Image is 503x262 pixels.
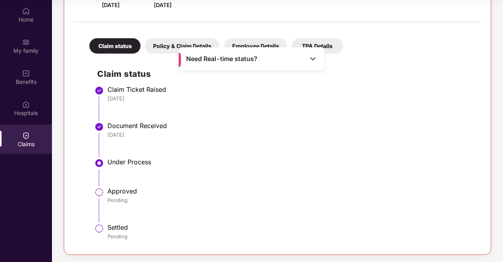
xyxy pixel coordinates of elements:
img: svg+xml;base64,PHN2ZyBpZD0iQmVuZWZpdHMiIHhtbG5zPSJodHRwOi8vd3d3LnczLm9yZy8yMDAwL3N2ZyIgd2lkdGg9Ij... [22,69,30,77]
div: Policy & Claim Details [145,38,219,54]
img: svg+xml;base64,PHN2ZyBpZD0iU3RlcC1Eb25lLTMyeDMyIiB4bWxucz0iaHR0cDovL3d3dy53My5vcmcvMjAwMC9zdmciIH... [94,86,104,95]
img: svg+xml;base64,PHN2ZyBpZD0iSG9tZSIgeG1sbnM9Imh0dHA6Ly93d3cudzMub3JnLzIwMDAvc3ZnIiB3aWR0aD0iMjAiIG... [22,7,30,15]
img: svg+xml;base64,PHN2ZyBpZD0iSG9zcGl0YWxzIiB4bWxucz0iaHR0cDovL3d3dy53My5vcmcvMjAwMC9zdmciIHdpZHRoPS... [22,100,30,108]
span: [DATE] [154,2,172,8]
img: svg+xml;base64,PHN2ZyB3aWR0aD0iMjAiIGhlaWdodD0iMjAiIHZpZXdCb3g9IjAgMCAyMCAyMCIgZmlsbD0ibm9uZSIgeG... [22,38,30,46]
span: [DATE] [102,2,120,8]
img: svg+xml;base64,PHN2ZyBpZD0iU3RlcC1QZW5kaW5nLTMyeDMyIiB4bWxucz0iaHR0cDovL3d3dy53My5vcmcvMjAwMC9zdm... [94,188,104,197]
div: Claim status [89,38,141,54]
div: Pending [107,197,473,204]
h2: Claim status [97,67,473,80]
div: Pending [107,233,473,240]
div: Under Process [107,158,473,166]
div: [DATE] [107,95,473,102]
div: Settled [107,223,473,231]
div: TPA Details [292,38,343,54]
div: Claim Ticket Raised [107,85,473,93]
img: Toggle Icon [309,55,317,63]
div: Employee Details [224,38,287,54]
span: Need Real-time status? [186,55,257,63]
div: Approved [107,187,473,195]
img: svg+xml;base64,PHN2ZyBpZD0iU3RlcC1BY3RpdmUtMzJ4MzIiIHhtbG5zPSJodHRwOi8vd3d3LnczLm9yZy8yMDAwL3N2Zy... [94,158,104,168]
div: Document Received [107,122,473,130]
div: [DATE] [107,131,473,138]
img: svg+xml;base64,PHN2ZyBpZD0iU3RlcC1Eb25lLTMyeDMyIiB4bWxucz0iaHR0cDovL3d3dy53My5vcmcvMjAwMC9zdmciIH... [94,122,104,132]
img: svg+xml;base64,PHN2ZyBpZD0iU3RlcC1QZW5kaW5nLTMyeDMyIiB4bWxucz0iaHR0cDovL3d3dy53My5vcmcvMjAwMC9zdm... [94,224,104,233]
img: svg+xml;base64,PHN2ZyBpZD0iQ2xhaW0iIHhtbG5zPSJodHRwOi8vd3d3LnczLm9yZy8yMDAwL3N2ZyIgd2lkdGg9IjIwIi... [22,132,30,139]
